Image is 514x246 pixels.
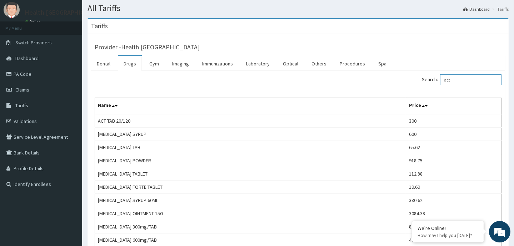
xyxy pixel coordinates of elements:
td: 3084.38 [406,207,501,220]
td: [MEDICAL_DATA] SYRUP 60ML [95,194,406,207]
td: [MEDICAL_DATA] SYRUP [95,128,406,141]
input: Search: [440,74,501,85]
h1: All Tariffs [88,4,509,13]
span: Tariffs [15,102,28,109]
a: Imaging [166,56,195,71]
a: Drugs [118,56,142,71]
td: [MEDICAL_DATA] FORTE TABLET [95,181,406,194]
td: 112.88 [406,167,501,181]
td: 600 [406,128,501,141]
textarea: Type your message and hit 'Enter' [4,167,136,192]
td: [MEDICAL_DATA] POWDER [95,154,406,167]
td: 65.62 [406,141,501,154]
a: Dental [91,56,116,71]
td: [MEDICAL_DATA] TABLET [95,167,406,181]
td: [MEDICAL_DATA] 300mg/TAB [95,220,406,233]
span: Claims [15,87,29,93]
h3: Tariffs [91,23,108,29]
span: Dashboard [15,55,39,62]
td: 918.75 [406,154,501,167]
th: Name [95,98,406,114]
span: We're online! [41,76,99,148]
div: Minimize live chat window [117,4,134,21]
div: We're Online! [418,225,478,231]
p: Health [GEOGRAPHIC_DATA] [25,9,105,16]
th: Price [406,98,501,114]
img: User Image [4,2,20,18]
td: 300 [406,114,501,128]
td: [MEDICAL_DATA] TAB [95,141,406,154]
span: Switch Providers [15,39,52,46]
td: 85.31 [406,220,501,233]
td: [MEDICAL_DATA] OINTMENT 15G [95,207,406,220]
a: Others [306,56,332,71]
div: Chat with us now [37,40,120,49]
a: Immunizations [196,56,239,71]
li: Tariffs [490,6,509,12]
a: Gym [144,56,165,71]
h3: Provider - Health [GEOGRAPHIC_DATA] [95,44,200,50]
td: ACT TAB 20/120 [95,114,406,128]
a: Spa [373,56,392,71]
a: Procedures [334,56,371,71]
label: Search: [422,74,501,85]
a: Dashboard [463,6,490,12]
a: Online [25,19,42,24]
a: Laboratory [240,56,275,71]
td: 19.69 [406,181,501,194]
td: 380.62 [406,194,501,207]
p: How may I help you today? [418,232,478,238]
img: d_794563401_company_1708531726252_794563401 [13,36,29,54]
a: Optical [277,56,304,71]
